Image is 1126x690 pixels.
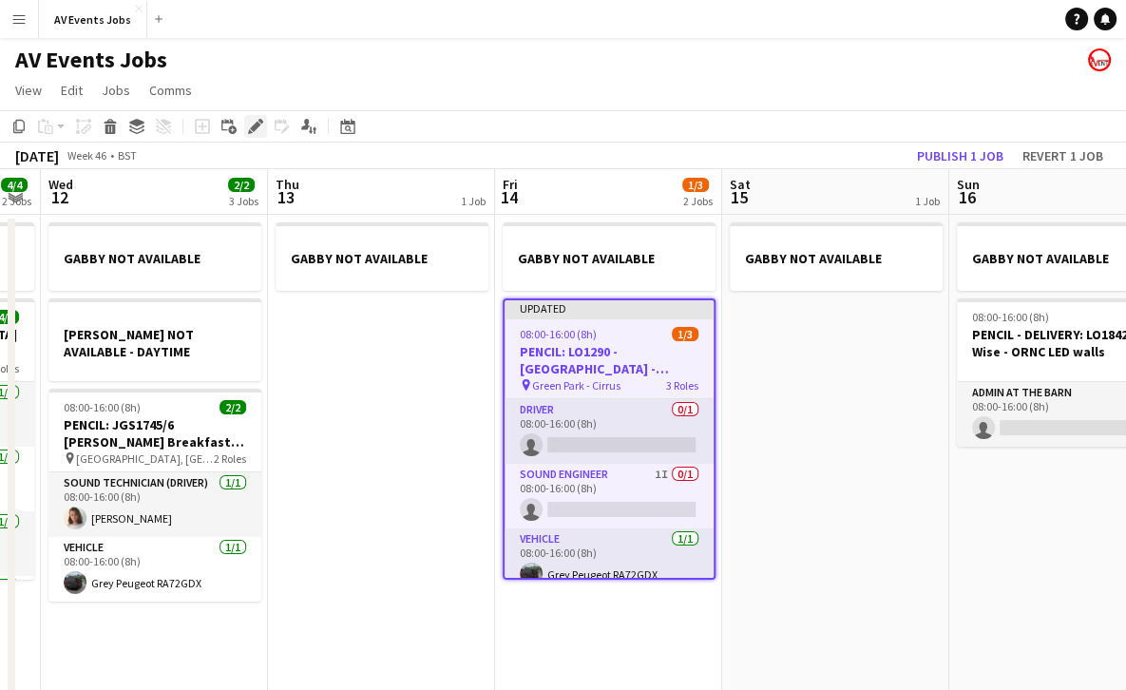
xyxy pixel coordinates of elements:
app-user-avatar: Liam O'Brien [1088,48,1111,71]
span: [GEOGRAPHIC_DATA], [GEOGRAPHIC_DATA] [76,451,214,466]
h3: PENCIL: JGS1745/6 [PERSON_NAME] Breakfast Conference [48,416,261,450]
span: 14 [500,186,518,208]
app-card-role: Vehicle1/108:00-16:00 (8h)Grey Peugeot RA72GDX [505,528,714,593]
div: [DATE] [15,146,59,165]
span: 1/3 [672,327,698,341]
h3: [PERSON_NAME] NOT AVAILABLE - DAYTIME [48,326,261,360]
span: Sat [730,176,751,193]
app-job-card: GABBY NOT AVAILABLE [730,222,943,291]
span: 2/2 [219,400,246,414]
span: 08:00-16:00 (8h) [972,310,1049,324]
a: View [8,78,49,103]
app-card-role: Vehicle1/108:00-16:00 (8h)Grey Peugeot RA72GDX [48,537,261,602]
span: 08:00-16:00 (8h) [64,400,141,414]
span: Week 46 [63,148,110,163]
span: 2/2 [228,178,255,192]
span: Edit [61,82,83,99]
span: Thu [276,176,299,193]
app-card-role: Sound technician (Driver)1/108:00-16:00 (8h)[PERSON_NAME] [48,472,261,537]
span: 2 Roles [214,451,246,466]
span: 13 [273,186,299,208]
span: Comms [149,82,192,99]
button: AV Events Jobs [39,1,147,38]
span: Fri [503,176,518,193]
a: Edit [53,78,90,103]
app-job-card: GABBY NOT AVAILABLE [48,222,261,291]
span: View [15,82,42,99]
div: 3 Jobs [229,194,258,208]
span: 08:00-16:00 (8h) [520,327,597,341]
span: Jobs [102,82,130,99]
app-job-card: 08:00-16:00 (8h)2/2PENCIL: JGS1745/6 [PERSON_NAME] Breakfast Conference [GEOGRAPHIC_DATA], [GEOGR... [48,389,261,602]
span: 16 [954,186,980,208]
div: 1 Job [461,194,486,208]
h3: GABBY NOT AVAILABLE [730,250,943,267]
span: 3 Roles [666,378,698,393]
app-job-card: GABBY NOT AVAILABLE [276,222,488,291]
button: Revert 1 job [1015,144,1111,168]
h3: GABBY NOT AVAILABLE [503,250,716,267]
span: Wed [48,176,73,193]
button: Publish 1 job [909,144,1011,168]
span: Sun [957,176,980,193]
a: Jobs [94,78,138,103]
span: 15 [727,186,751,208]
a: Comms [142,78,200,103]
span: 12 [46,186,73,208]
div: BST [118,148,137,163]
span: 1/3 [682,178,709,192]
span: 4/4 [1,178,28,192]
app-card-role: Driver0/108:00-16:00 (8h) [505,399,714,464]
div: 2 Jobs [2,194,31,208]
h3: PENCIL: LO1290 - [GEOGRAPHIC_DATA] - Earwig Academic | Conference [505,343,714,377]
app-job-card: [PERSON_NAME] NOT AVAILABLE - DAYTIME [48,298,261,381]
div: Updated [505,300,714,316]
h3: GABBY NOT AVAILABLE [48,250,261,267]
h3: GABBY NOT AVAILABLE [276,250,488,267]
span: Green Park - Cirrus [532,378,620,393]
h1: AV Events Jobs [15,46,167,74]
app-card-role: Sound Engineer1I0/108:00-16:00 (8h) [505,464,714,528]
div: 2 Jobs [683,194,713,208]
div: 1 Job [915,194,940,208]
app-job-card: Updated08:00-16:00 (8h)1/3PENCIL: LO1290 - [GEOGRAPHIC_DATA] - Earwig Academic | Conference Green... [503,298,716,580]
app-job-card: GABBY NOT AVAILABLE [503,222,716,291]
